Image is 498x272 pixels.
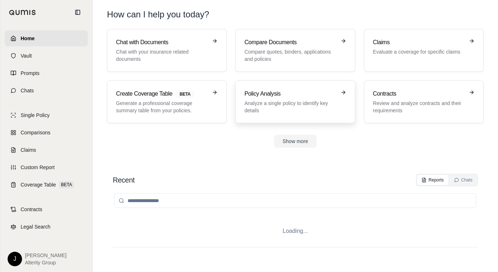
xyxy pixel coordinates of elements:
[21,129,50,136] span: Comparisons
[21,87,34,94] span: Chats
[21,146,36,154] span: Claims
[421,177,444,183] div: Reports
[21,181,56,188] span: Coverage Table
[5,177,88,193] a: Coverage TableBETA
[21,112,50,119] span: Single Policy
[5,48,88,64] a: Vault
[5,201,88,217] a: Contracts
[364,29,484,72] a: ClaimsEvaluate a coverage for specific claims
[5,159,88,175] a: Custom Report
[113,175,134,185] h2: Recent
[21,35,35,42] span: Home
[25,259,66,266] span: Alterity Group
[244,89,336,98] h3: Policy Analysis
[244,38,336,47] h3: Compare Documents
[373,48,464,55] p: Evaluate a coverage for specific claims
[21,223,51,230] span: Legal Search
[450,175,477,185] button: Chats
[107,9,209,20] h1: How can I help you today?
[274,135,317,148] button: Show more
[25,252,66,259] span: [PERSON_NAME]
[107,80,227,123] a: Create Coverage TableBETAGenerate a professional coverage summary table from your policies.
[116,100,207,114] p: Generate a professional coverage summary table from your policies.
[21,164,55,171] span: Custom Report
[364,80,484,123] a: ContractsReview and analyze contracts and their requirements
[244,48,336,63] p: Compare quotes, binders, applications and policies
[21,206,42,213] span: Contracts
[175,90,195,98] span: BETA
[5,107,88,123] a: Single Policy
[373,38,464,47] h3: Claims
[373,100,464,114] p: Review and analyze contracts and their requirements
[72,7,83,18] button: Collapse sidebar
[113,215,478,247] div: Loading...
[107,29,227,72] a: Chat with DocumentsChat with your insurance related documents
[116,38,207,47] h3: Chat with Documents
[5,65,88,81] a: Prompts
[244,100,336,114] p: Analyze a single policy to identify key details
[9,10,36,15] img: Qumis Logo
[116,89,207,98] h3: Create Coverage Table
[8,252,22,266] div: J
[59,181,74,188] span: BETA
[454,177,472,183] div: Chats
[235,80,355,123] a: Policy AnalysisAnalyze a single policy to identify key details
[5,219,88,235] a: Legal Search
[21,70,39,77] span: Prompts
[21,52,32,59] span: Vault
[5,30,88,46] a: Home
[5,125,88,141] a: Comparisons
[116,48,207,63] p: Chat with your insurance related documents
[5,142,88,158] a: Claims
[5,83,88,99] a: Chats
[235,29,355,72] a: Compare DocumentsCompare quotes, binders, applications and policies
[373,89,464,98] h3: Contracts
[417,175,448,185] button: Reports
